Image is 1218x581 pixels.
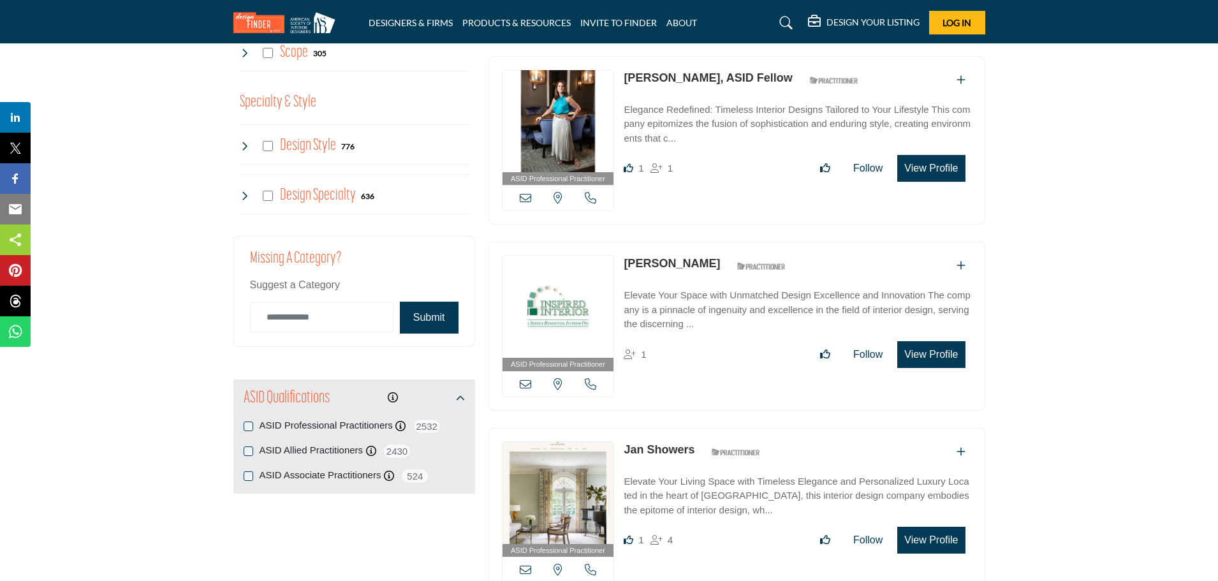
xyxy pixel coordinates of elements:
[263,191,273,201] input: Select Design Specialty checkbox
[503,256,614,358] img: Amy McAtee
[624,281,971,332] a: Elevate Your Space with Unmatched Design Excellence and Innovation The company is a pinnacle of i...
[624,255,720,272] p: Amy McAtee
[668,163,673,173] span: 1
[244,446,253,456] input: ASID Allied Practitioners checkbox
[624,70,792,87] p: Janie Hirsch, ASID Fellow
[260,468,381,483] label: ASID Associate Practitioners
[400,468,429,484] span: 524
[624,441,694,459] p: Jan Showers
[929,11,985,34] button: Log In
[897,527,965,554] button: View Profile
[244,387,330,410] h2: ASID Qualifications
[624,257,720,270] a: [PERSON_NAME]
[845,527,891,553] button: Follow
[244,471,253,481] input: ASID Associate Practitioners checkbox
[624,467,971,518] a: Elevate Your Living Space with Timeless Elegance and Personalized Luxury Located in the heart of ...
[263,141,273,151] input: Select Design Style checkbox
[244,422,253,431] input: ASID Professional Practitioners checkbox
[624,443,694,456] a: Jan Showers
[341,142,355,151] b: 776
[624,95,971,146] a: Elegance Redefined: Timeless Interior Designs Tailored to Your Lifestyle This company epitomizes ...
[624,103,971,146] p: Elegance Redefined: Timeless Interior Designs Tailored to Your Lifestyle This company epitomizes ...
[812,156,839,181] button: Like listing
[638,534,643,545] span: 1
[511,173,605,184] span: ASID Professional Practitioner
[943,17,971,28] span: Log In
[624,535,633,545] i: Like
[503,442,614,557] a: ASID Professional Practitioner
[462,17,571,28] a: PRODUCTS & RESOURCES
[732,258,789,274] img: ASID Qualified Practitioners Badge Icon
[280,41,308,64] h4: Scope: New build or renovation
[650,533,673,548] div: Followers
[383,443,411,459] span: 2430
[388,392,398,403] a: Information about
[413,418,441,434] span: 2532
[511,359,605,370] span: ASID Professional Practitioner
[641,349,646,360] span: 1
[400,302,459,334] button: Submit
[263,48,273,58] input: Select Scope checkbox
[511,545,605,556] span: ASID Professional Practitioner
[767,13,801,33] a: Search
[624,71,792,84] a: [PERSON_NAME], ASID Fellow
[812,527,839,553] button: Like listing
[280,135,336,157] h4: Design Style: Styles that range from contemporary to Victorian to meet any aesthetic vision.
[503,256,614,371] a: ASID Professional Practitioner
[845,342,891,367] button: Follow
[638,163,643,173] span: 1
[624,474,971,518] p: Elevate Your Living Space with Timeless Elegance and Personalized Luxury Located in the heart of ...
[240,91,316,115] button: Specialty & Style
[361,192,374,201] b: 636
[707,445,764,460] img: ASID Qualified Practitioners Badge Icon
[250,249,459,277] h2: Missing a Category?
[580,17,657,28] a: INVITE TO FINDER
[260,418,393,433] label: ASID Professional Practitioners
[624,288,971,332] p: Elevate Your Space with Unmatched Design Excellence and Innovation The company is a pinnacle of i...
[369,17,453,28] a: DESIGNERS & FIRMS
[624,347,646,362] div: Followers
[808,15,920,31] div: DESIGN YOUR LISTING
[668,534,673,545] span: 4
[666,17,697,28] a: ABOUT
[313,49,327,58] b: 305
[250,279,340,290] span: Suggest a Category
[812,342,839,367] button: Like listing
[388,390,398,406] div: Click to view information
[805,73,862,89] img: ASID Qualified Practitioners Badge Icon
[957,260,965,271] a: Add To List
[503,70,614,172] img: Janie Hirsch, ASID Fellow
[361,190,374,202] div: 636 Results For Design Specialty
[624,163,633,173] i: Like
[503,70,614,186] a: ASID Professional Practitioner
[313,47,327,59] div: 305 Results For Scope
[897,155,965,182] button: View Profile
[250,302,393,332] input: Category Name
[341,140,355,152] div: 776 Results For Design Style
[650,161,673,176] div: Followers
[826,17,920,28] h5: DESIGN YOUR LISTING
[503,442,614,544] img: Jan Showers
[260,443,363,458] label: ASID Allied Practitioners
[957,446,965,457] a: Add To List
[233,12,342,33] img: Site Logo
[845,156,891,181] button: Follow
[957,75,965,85] a: Add To List
[280,184,356,207] h4: Design Specialty: Sustainable, accessible, health-promoting, neurodiverse-friendly, age-in-place,...
[897,341,965,368] button: View Profile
